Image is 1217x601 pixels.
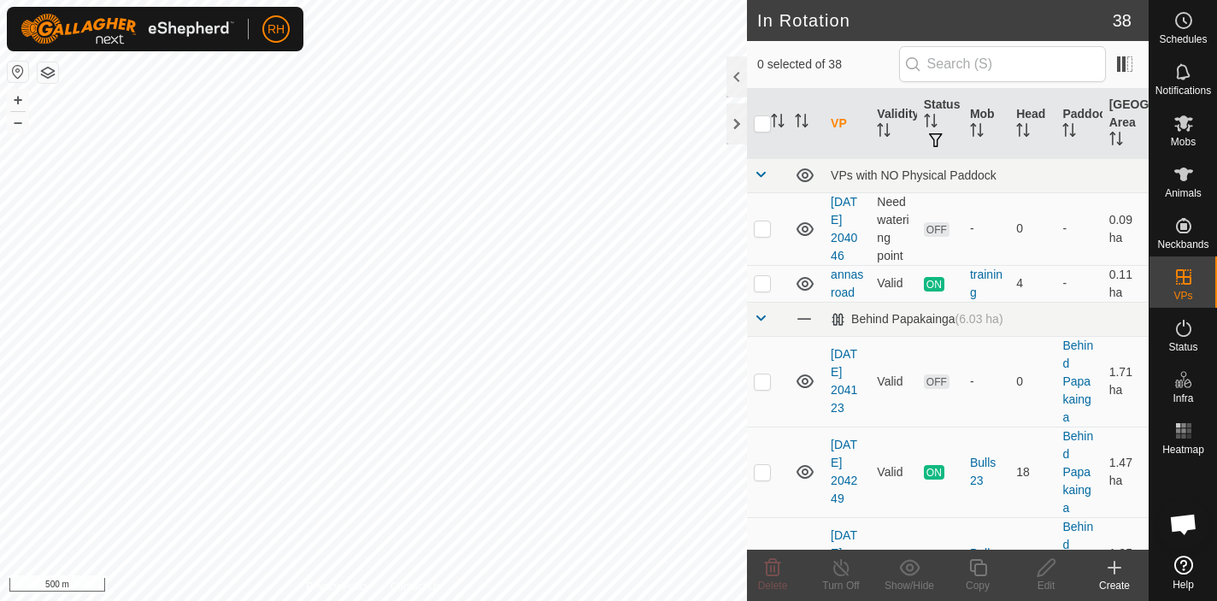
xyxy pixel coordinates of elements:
span: 38 [1113,8,1132,33]
td: - [1055,192,1102,265]
td: Valid [870,336,916,427]
div: - [970,373,1002,391]
span: Delete [758,580,788,592]
span: Mobs [1171,137,1196,147]
div: Edit [1012,578,1080,593]
div: Copy [944,578,1012,593]
td: 18 [1009,427,1055,517]
td: 0.09 ha [1102,192,1149,265]
button: – [8,112,28,133]
span: Help [1173,580,1194,590]
div: Open chat [1158,498,1209,550]
span: VPs [1173,291,1192,301]
button: Reset Map [8,62,28,82]
div: - [970,220,1002,238]
p-sorticon: Activate to sort [1109,134,1123,148]
th: VP [824,89,870,159]
p-sorticon: Activate to sort [771,116,785,130]
th: Head [1009,89,1055,159]
div: Bulls 23 [970,454,1002,490]
span: Schedules [1159,34,1207,44]
td: 0 [1009,336,1055,427]
span: Animals [1165,188,1202,198]
a: Behind Papakainga [1062,429,1093,515]
span: 0 selected of 38 [757,56,899,74]
div: Create [1080,578,1149,593]
td: 0.11 ha [1102,265,1149,302]
td: 1.71 ha [1102,336,1149,427]
p-sorticon: Activate to sort [795,116,808,130]
div: training [970,266,1002,302]
p-sorticon: Activate to sort [970,126,984,139]
a: [DATE] 204249 [831,438,857,505]
td: Need watering point [870,192,916,265]
span: ON [924,465,944,480]
span: Status [1168,342,1197,352]
span: OFF [924,222,949,237]
span: RH [268,21,285,38]
span: Neckbands [1157,239,1208,250]
img: Gallagher Logo [21,14,234,44]
span: Heatmap [1162,445,1204,455]
span: Notifications [1155,85,1211,96]
a: [DATE] 204046 [831,195,857,262]
div: Turn Off [807,578,875,593]
td: - [1055,265,1102,302]
a: [DATE] 204123 [831,347,857,415]
td: 4 [1009,265,1055,302]
p-sorticon: Activate to sort [1016,126,1030,139]
span: Infra [1173,393,1193,404]
th: Paddock [1055,89,1102,159]
td: 1.47 ha [1102,427,1149,517]
th: Status [917,89,963,159]
th: Validity [870,89,916,159]
a: annas road [831,268,863,299]
th: [GEOGRAPHIC_DATA] Area [1102,89,1149,159]
div: VPs with NO Physical Paddock [831,168,1142,182]
a: Behind Papakainga [1062,339,1093,424]
a: Contact Us [391,579,441,594]
span: (6.03 ha) [955,312,1003,326]
td: Valid [870,427,916,517]
button: Map Layers [38,62,58,83]
a: Privacy Policy [306,579,370,594]
span: ON [924,277,944,292]
h2: In Rotation [757,10,1113,31]
td: 0 [1009,192,1055,265]
button: + [8,90,28,110]
div: Bulls 23 [970,545,1002,580]
p-sorticon: Activate to sort [877,126,891,139]
a: [DATE] 125856 [831,528,857,596]
th: Mob [963,89,1009,159]
p-sorticon: Activate to sort [924,116,938,130]
a: Help [1149,549,1217,597]
div: Behind Papakainga [831,312,1002,327]
input: Search (S) [899,46,1106,82]
span: OFF [924,374,949,389]
p-sorticon: Activate to sort [1062,126,1076,139]
div: Show/Hide [875,578,944,593]
td: Valid [870,265,916,302]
